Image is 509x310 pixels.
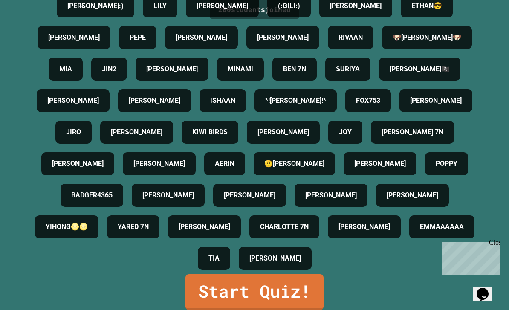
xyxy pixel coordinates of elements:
h4: [PERSON_NAME] [146,64,198,74]
h4: [PERSON_NAME] [142,190,194,200]
h4: [PERSON_NAME]:) [67,1,124,11]
h4: [PERSON_NAME] [387,190,438,200]
h4: [PERSON_NAME] [133,159,185,169]
h4: JIN2 [102,64,116,74]
iframe: chat widget [438,239,500,275]
h4: [PERSON_NAME] [47,96,99,106]
h4: [PERSON_NAME] [224,190,275,200]
h4: MINAMI [228,64,253,74]
h4: [PERSON_NAME] [330,1,382,11]
h4: [PERSON_NAME] [249,253,301,264]
h4: [PERSON_NAME]🏴‍☠️ [390,64,450,74]
h4: POPPY [436,159,457,169]
h4: [PERSON_NAME] [257,127,309,137]
iframe: chat widget [473,276,500,301]
h4: [PERSON_NAME] 7N [382,127,443,137]
h4: BEN 7N [283,64,306,74]
h4: [PERSON_NAME] [179,222,230,232]
h4: AERIN [215,159,234,169]
h4: [PERSON_NAME] [52,159,104,169]
a: Start Quiz! [185,274,324,310]
h4: [PERSON_NAME] [338,222,390,232]
h4: 🐶[PERSON_NAME]🐶 [393,32,461,43]
h4: JIRO [66,127,81,137]
h4: [PERSON_NAME] [176,32,227,43]
h4: [PERSON_NAME] [48,32,100,43]
h4: [PERSON_NAME] [111,127,162,137]
h4: SURIYA [336,64,360,74]
h4: [PERSON_NAME] [129,96,180,106]
h4: TIA [208,253,220,264]
h4: [PERSON_NAME] [354,159,406,169]
h4: ETHAN😎 [411,1,442,11]
h4: *![PERSON_NAME]!* [265,96,326,106]
h4: LILY [153,1,167,11]
h4: YIHONG🌝🌝 [46,222,88,232]
h4: PEPE [130,32,146,43]
h4: (:GILI:) [278,1,300,11]
h4: [PERSON_NAME] [305,190,357,200]
h4: [PERSON_NAME] [257,32,309,43]
h4: BADGER4365 [71,190,113,200]
h4: CHARLOTTE 7N [260,222,309,232]
h4: ISHAAN [210,96,235,106]
h4: MIA [59,64,72,74]
h4: [PERSON_NAME] [197,1,248,11]
h4: 🫡[PERSON_NAME] [264,159,324,169]
h4: KIWI BIRDS [192,127,228,137]
h4: FOX753 [356,96,380,106]
h4: [PERSON_NAME] [410,96,462,106]
div: Chat with us now!Close [3,3,59,54]
h4: YARED 7N [118,222,149,232]
h4: EMMAAAAAA [420,222,464,232]
h4: RIVAAN [338,32,363,43]
h4: JOY [339,127,352,137]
